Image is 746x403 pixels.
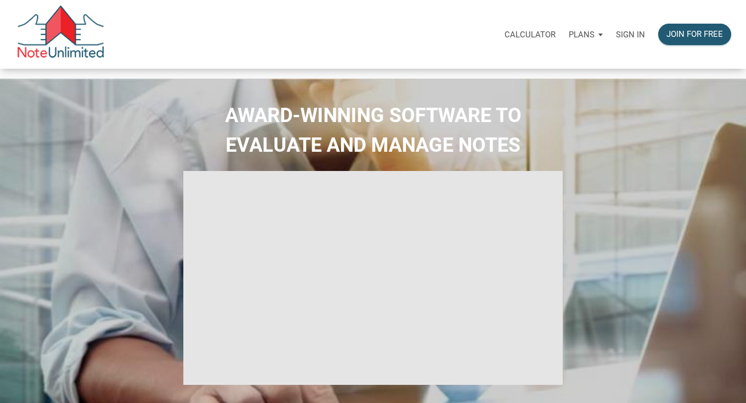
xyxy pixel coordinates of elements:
[616,30,645,40] p: Sign in
[666,28,723,41] div: Join for free
[498,17,562,52] a: Calculator
[562,18,609,51] button: Plans
[562,17,609,52] a: Plans
[609,17,652,52] a: Sign in
[183,171,563,385] iframe: NoteUnlimited
[652,17,738,52] a: Join for free
[504,30,556,40] p: Calculator
[658,24,731,45] button: Join for free
[569,30,594,40] p: Plans
[8,101,738,160] h2: AWARD-WINNING SOFTWARE TO EVALUATE AND MANAGE NOTES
